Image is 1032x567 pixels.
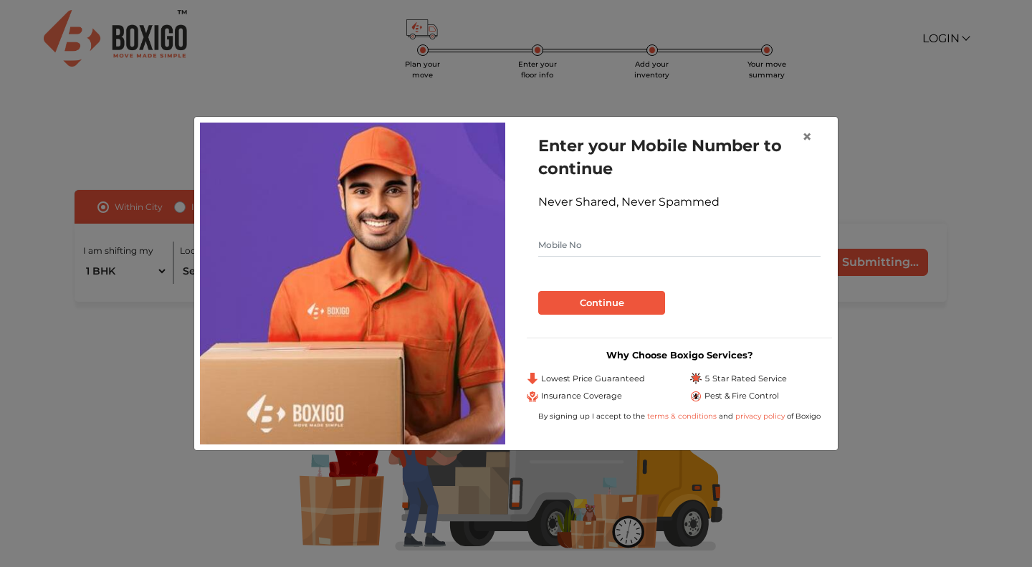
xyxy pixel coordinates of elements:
[647,411,719,421] a: terms & conditions
[538,194,821,211] div: Never Shared, Never Spammed
[527,350,832,361] h3: Why Choose Boxigo Services?
[802,126,812,147] span: ×
[538,134,821,180] h1: Enter your Mobile Number to continue
[538,234,821,257] input: Mobile No
[704,373,787,385] span: 5 Star Rated Service
[200,123,505,444] img: relocation-img
[733,411,787,421] a: privacy policy
[527,411,832,421] div: By signing up I accept to the and of Boxigo
[541,390,622,402] span: Insurance Coverage
[704,390,779,402] span: Pest & Fire Control
[538,291,665,315] button: Continue
[790,117,823,157] button: Close
[541,373,645,385] span: Lowest Price Guaranteed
